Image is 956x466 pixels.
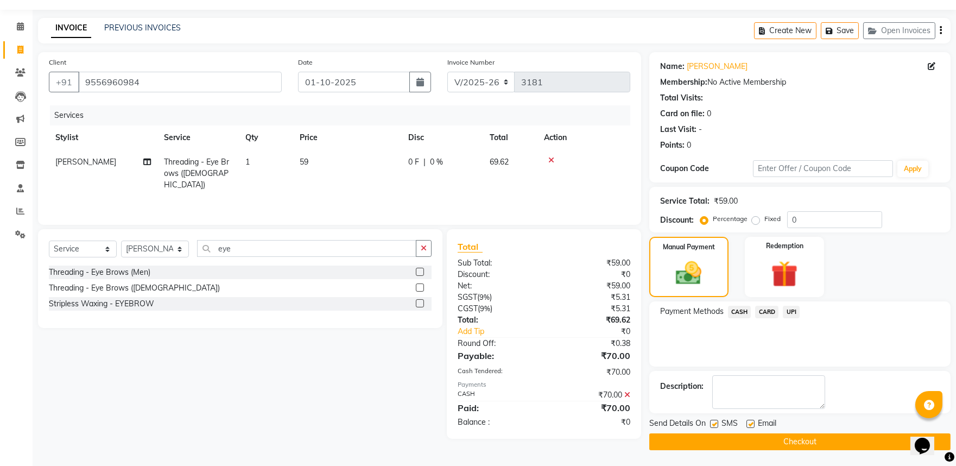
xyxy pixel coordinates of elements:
[544,417,638,428] div: ₹0
[699,124,702,135] div: -
[50,105,638,125] div: Services
[660,108,705,119] div: Card on file:
[483,125,537,150] th: Total
[49,298,154,310] div: Stripless Waxing - EYEBROW
[449,269,544,280] div: Discount:
[458,292,477,302] span: SGST
[660,163,754,174] div: Coupon Code
[78,72,282,92] input: Search by Name/Mobile/Email/Code
[660,124,697,135] div: Last Visit:
[544,269,638,280] div: ₹0
[660,215,694,226] div: Discount:
[49,72,79,92] button: +91
[449,314,544,326] div: Total:
[544,280,638,292] div: ₹59.00
[55,157,116,167] span: [PERSON_NAME]
[49,282,220,294] div: Threading - Eye Brows ([DEMOGRAPHIC_DATA])
[754,22,816,39] button: Create New
[897,161,928,177] button: Apply
[449,367,544,378] div: Cash Tendered:
[157,125,239,150] th: Service
[300,157,308,167] span: 59
[863,22,935,39] button: Open Invoices
[104,23,181,33] a: PREVIOUS INVOICES
[660,306,724,317] span: Payment Methods
[449,338,544,349] div: Round Off:
[447,58,495,67] label: Invoice Number
[783,306,800,318] span: UPI
[544,349,638,362] div: ₹70.00
[758,418,776,431] span: Email
[449,292,544,303] div: ( )
[910,423,945,455] iframe: chat widget
[449,303,544,314] div: ( )
[687,61,748,72] a: [PERSON_NAME]
[660,92,703,104] div: Total Visits:
[660,77,707,88] div: Membership:
[449,326,560,337] a: Add Tip
[821,22,859,39] button: Save
[707,108,711,119] div: 0
[660,77,940,88] div: No Active Membership
[660,140,685,151] div: Points:
[449,349,544,362] div: Payable:
[753,160,893,177] input: Enter Offer / Coupon Code
[537,125,630,150] th: Action
[714,196,738,207] div: ₹59.00
[480,304,490,313] span: 9%
[490,157,509,167] span: 69.62
[458,304,478,313] span: CGST
[408,156,419,168] span: 0 F
[449,389,544,401] div: CASH
[51,18,91,38] a: INVOICE
[660,381,704,392] div: Description:
[164,157,229,190] span: Threading - Eye Brows ([DEMOGRAPHIC_DATA])
[763,257,806,291] img: _gift.svg
[449,280,544,292] div: Net:
[49,58,66,67] label: Client
[544,338,638,349] div: ₹0.38
[449,401,544,414] div: Paid:
[458,380,630,389] div: Payments
[298,58,313,67] label: Date
[687,140,691,151] div: 0
[197,240,416,257] input: Search or Scan
[728,306,751,318] span: CASH
[430,156,443,168] span: 0 %
[458,241,483,253] span: Total
[649,418,706,431] span: Send Details On
[660,61,685,72] div: Name:
[544,292,638,303] div: ₹5.31
[544,367,638,378] div: ₹70.00
[449,257,544,269] div: Sub Total:
[660,196,710,207] div: Service Total:
[402,125,483,150] th: Disc
[649,433,951,450] button: Checkout
[49,267,150,278] div: Threading - Eye Brows (Men)
[560,326,638,337] div: ₹0
[544,314,638,326] div: ₹69.62
[544,257,638,269] div: ₹59.00
[544,401,638,414] div: ₹70.00
[245,157,250,167] span: 1
[239,125,293,150] th: Qty
[544,389,638,401] div: ₹70.00
[293,125,402,150] th: Price
[755,306,778,318] span: CARD
[544,303,638,314] div: ₹5.31
[449,417,544,428] div: Balance :
[663,242,715,252] label: Manual Payment
[49,125,157,150] th: Stylist
[479,293,490,301] span: 9%
[764,214,781,224] label: Fixed
[423,156,426,168] span: |
[713,214,748,224] label: Percentage
[668,259,710,288] img: _cash.svg
[721,418,738,431] span: SMS
[766,241,803,251] label: Redemption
